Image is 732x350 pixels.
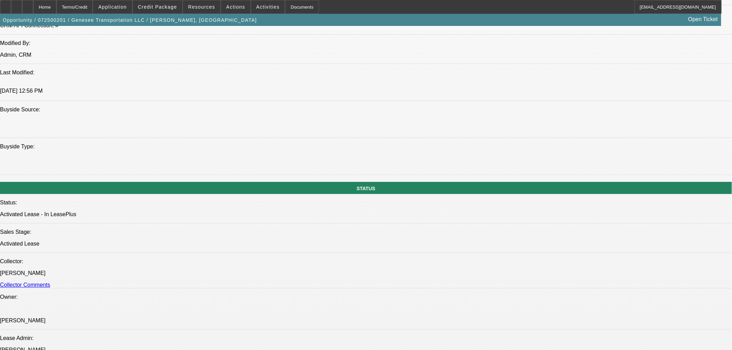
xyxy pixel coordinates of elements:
[93,0,132,13] button: Application
[251,0,285,13] button: Activities
[221,0,250,13] button: Actions
[98,4,127,10] span: Application
[357,186,375,191] span: STATUS
[226,4,245,10] span: Actions
[3,17,257,23] span: Opportunity / 072500201 / Genesee Transportation LLC / [PERSON_NAME], [GEOGRAPHIC_DATA]
[256,4,280,10] span: Activities
[188,4,215,10] span: Resources
[133,0,182,13] button: Credit Package
[138,4,177,10] span: Credit Package
[686,13,721,25] a: Open Ticket
[183,0,220,13] button: Resources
